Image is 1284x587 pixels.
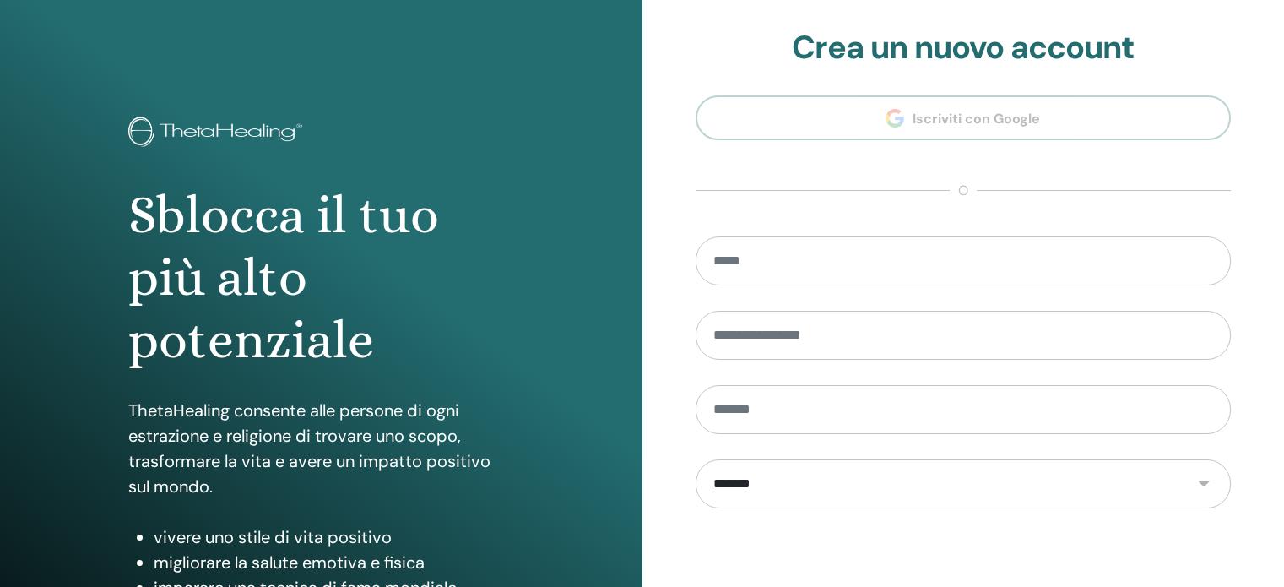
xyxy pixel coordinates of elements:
[154,524,514,550] li: vivere uno stile di vita positivo
[950,181,977,201] span: o
[128,398,514,499] p: ThetaHealing consente alle persone di ogni estrazione e religione di trovare uno scopo, trasforma...
[128,184,514,372] h1: Sblocca il tuo più alto potenziale
[696,29,1232,68] h2: Crea un nuovo account
[154,550,514,575] li: migliorare la salute emotiva e fisica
